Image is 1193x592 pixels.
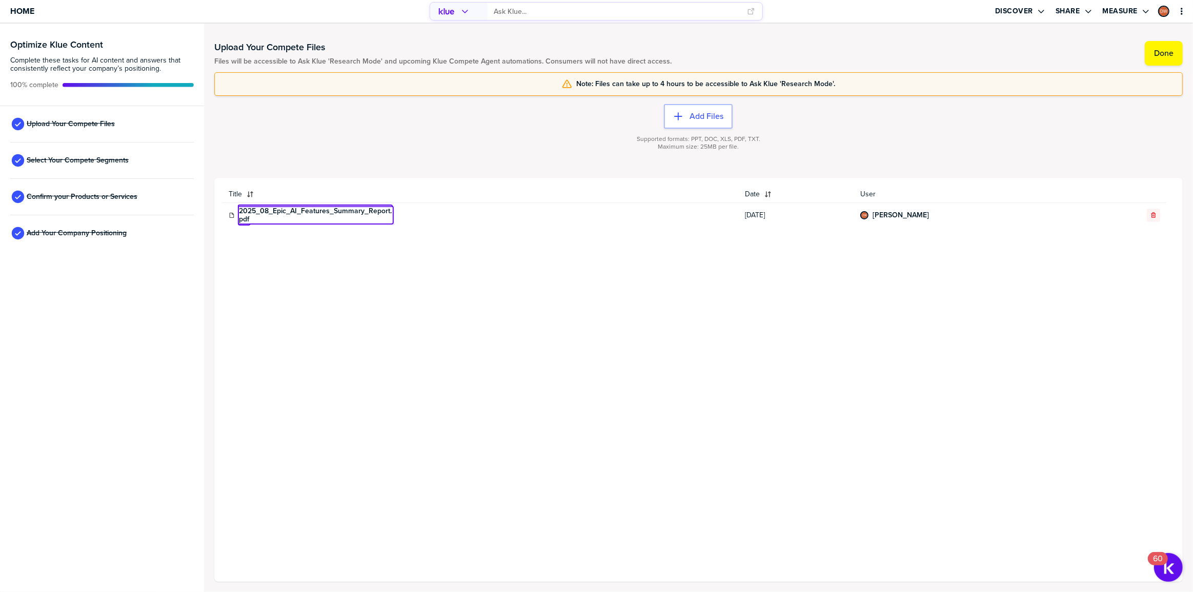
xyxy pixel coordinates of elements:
h1: Upload Your Compete Files [214,41,672,53]
span: Add Your Company Positioning [27,229,127,237]
div: Daniel Wright [1158,6,1169,17]
img: 3b79468a4a4e9afdfa9ca0580c2a72e0-sml.png [1159,7,1168,16]
button: Done [1145,41,1183,66]
label: Discover [995,7,1033,16]
span: User [860,190,1085,198]
button: Add Files [664,104,733,129]
div: 60 [1153,559,1163,572]
label: Add Files [690,111,723,121]
a: 2025_08_Epic_AI_Features_Summary_Report.pdf [239,207,393,223]
span: Upload Your Compete Files [27,120,115,128]
a: Edit Profile [1157,5,1170,18]
div: Daniel Wright [860,211,868,219]
span: Supported formats: PPT, DOC, XLS, PDF, TXT. [637,135,760,143]
button: Open Resource Center, 60 new notifications [1154,553,1183,582]
span: Select Your Compete Segments [27,156,129,165]
span: Files will be accessible to Ask Klue 'Research Mode' and upcoming Klue Compete Agent automations.... [214,57,672,66]
input: Ask Klue... [494,3,741,20]
span: Date [745,190,760,198]
span: Confirm your Products or Services [27,193,137,201]
span: Active [10,81,58,89]
span: Maximum size: 25MB per file. [658,143,739,151]
a: [PERSON_NAME] [873,211,929,219]
span: Title [229,190,242,198]
button: Title [223,186,739,202]
span: [DATE] [745,211,848,219]
label: Share [1056,7,1080,16]
label: Done [1154,48,1174,58]
span: Complete these tasks for AI content and answers that consistently reflect your company’s position... [10,56,194,73]
span: Note: Files can take up to 4 hours to be accessible to Ask Klue 'Research Mode'. [576,80,835,88]
label: Measure [1103,7,1138,16]
h3: Optimize Klue Content [10,40,194,49]
img: 3b79468a4a4e9afdfa9ca0580c2a72e0-sml.png [861,212,867,218]
button: Date [739,186,854,202]
span: Home [10,7,34,15]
